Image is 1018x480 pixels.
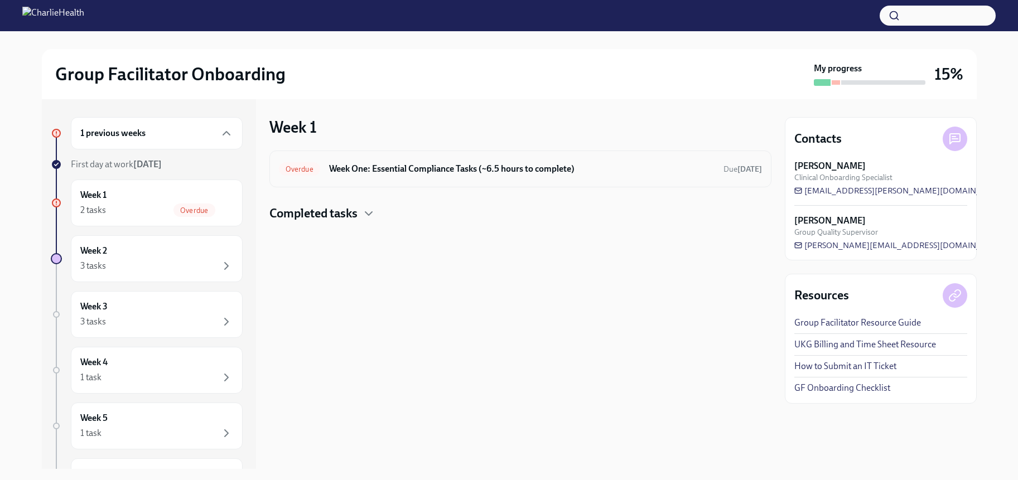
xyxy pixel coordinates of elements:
[794,227,878,237] span: Group Quality Supervisor
[279,165,320,173] span: Overdue
[133,159,162,169] strong: [DATE]
[723,164,762,174] span: September 22nd, 2025 09:00
[794,160,866,172] strong: [PERSON_NAME]
[814,62,862,75] strong: My progress
[80,245,107,257] h6: Week 2
[794,287,849,304] h4: Resources
[80,468,108,480] h6: Week 6
[80,427,102,439] div: 1 task
[80,260,106,272] div: 3 tasks
[794,338,936,351] a: UKG Billing and Time Sheet Resource
[173,206,215,215] span: Overdue
[51,158,243,171] a: First day at work[DATE]
[80,371,102,384] div: 1 task
[737,164,762,174] strong: [DATE]
[279,160,762,178] a: OverdueWeek One: Essential Compliance Tasks (~6.5 hours to complete)Due[DATE]
[80,189,107,201] h6: Week 1
[794,240,1007,251] a: [PERSON_NAME][EMAIL_ADDRESS][DOMAIN_NAME]
[794,360,896,372] a: How to Submit an IT Ticket
[71,117,243,149] div: 1 previous weeks
[22,7,84,25] img: CharlieHealth
[80,300,108,313] h6: Week 3
[51,235,243,282] a: Week 23 tasks
[269,117,317,137] h3: Week 1
[794,172,892,183] span: Clinical Onboarding Specialist
[794,130,842,147] h4: Contacts
[55,63,286,85] h2: Group Facilitator Onboarding
[80,356,108,369] h6: Week 4
[80,412,108,424] h6: Week 5
[794,382,890,394] a: GF Onboarding Checklist
[794,185,1007,196] a: [EMAIL_ADDRESS][PERSON_NAME][DOMAIN_NAME]
[51,403,243,449] a: Week 51 task
[934,64,963,84] h3: 15%
[80,204,106,216] div: 2 tasks
[80,316,106,328] div: 3 tasks
[80,127,146,139] h6: 1 previous weeks
[71,159,162,169] span: First day at work
[794,317,921,329] a: Group Facilitator Resource Guide
[794,215,866,227] strong: [PERSON_NAME]
[269,205,358,222] h4: Completed tasks
[723,164,762,174] span: Due
[329,163,715,175] h6: Week One: Essential Compliance Tasks (~6.5 hours to complete)
[269,205,771,222] div: Completed tasks
[51,180,243,226] a: Week 12 tasksOverdue
[51,347,243,394] a: Week 41 task
[51,291,243,338] a: Week 33 tasks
